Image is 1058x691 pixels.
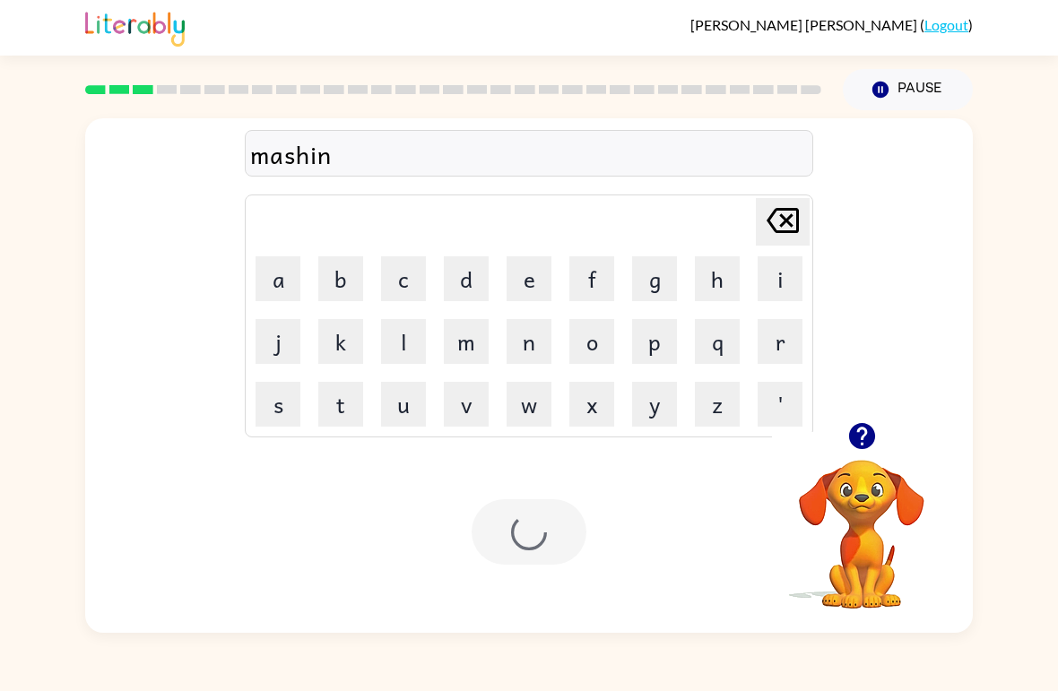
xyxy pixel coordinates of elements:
button: r [758,319,802,364]
img: Literably [85,7,185,47]
button: n [507,319,551,364]
button: s [256,382,300,427]
button: l [381,319,426,364]
button: z [695,382,740,427]
button: k [318,319,363,364]
button: ' [758,382,802,427]
a: Logout [924,16,968,33]
button: x [569,382,614,427]
button: c [381,256,426,301]
video: Your browser must support playing .mp4 files to use Literably. Please try using another browser. [772,432,951,611]
div: ( ) [690,16,973,33]
button: Pause [843,69,973,110]
button: t [318,382,363,427]
button: q [695,319,740,364]
button: m [444,319,489,364]
button: b [318,256,363,301]
button: h [695,256,740,301]
button: d [444,256,489,301]
button: v [444,382,489,427]
button: f [569,256,614,301]
div: mashin [250,135,808,173]
button: i [758,256,802,301]
button: y [632,382,677,427]
button: p [632,319,677,364]
button: w [507,382,551,427]
button: u [381,382,426,427]
button: e [507,256,551,301]
button: j [256,319,300,364]
button: o [569,319,614,364]
span: [PERSON_NAME] [PERSON_NAME] [690,16,920,33]
button: a [256,256,300,301]
button: g [632,256,677,301]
